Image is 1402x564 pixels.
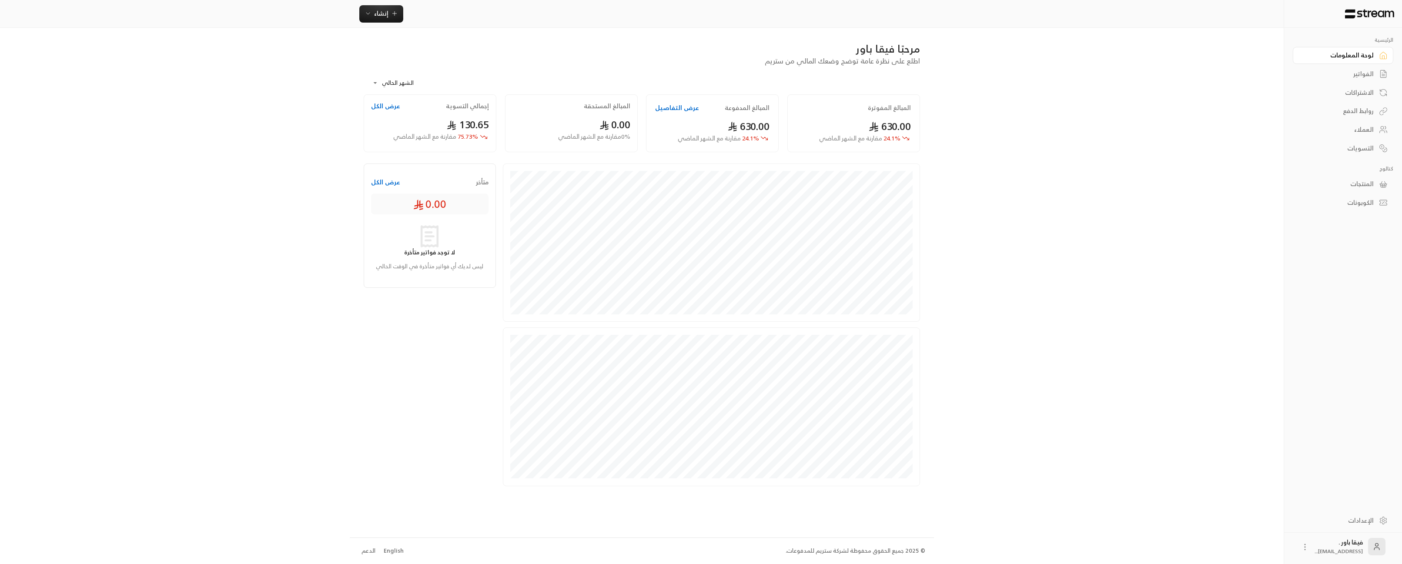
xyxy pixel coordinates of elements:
[599,116,630,133] span: 0.00
[1304,198,1374,207] div: الكوبونات
[1293,47,1393,64] a: لوحة المعلومات
[1293,37,1393,43] p: الرئيسية
[1293,121,1393,138] a: العملاء
[359,5,403,23] button: إنشاء
[678,133,741,144] span: مقارنة مع الشهر الماضي
[368,72,433,94] div: الشهر الحالي
[371,178,400,187] button: عرض الكل
[1293,176,1393,193] a: المنتجات
[765,55,920,67] span: اطلع على نظرة عامة توضح وضعك المالي من ستريم
[413,197,446,211] span: 0.00
[1304,70,1374,78] div: الفواتير
[728,117,770,135] span: 630.00
[1304,516,1374,525] div: الإعدادات
[869,117,911,135] span: 630.00
[1344,9,1395,19] img: Logo
[371,102,400,110] button: عرض الكل
[1293,194,1393,211] a: الكوبونات
[1293,66,1393,83] a: الفواتير
[786,547,925,555] div: © 2025 جميع الحقوق محفوظة لشركة ستريم للمدفوعات.
[384,547,404,555] div: English
[1304,88,1374,97] div: الاشتراكات
[1293,512,1393,529] a: الإعدادات
[404,247,455,257] strong: لا توجد فواتير متأخرة
[584,102,630,110] h2: المبالغ المستحقة
[678,134,759,143] span: 24.1 %
[1304,51,1374,60] div: لوحة المعلومات
[393,131,456,142] span: مقارنة مع الشهر الماضي
[374,8,388,19] span: إنشاء
[364,42,920,56] div: مرحبًا فيقا باور
[1293,103,1393,120] a: روابط الدفع
[358,543,378,559] a: الدعم
[1304,144,1374,153] div: التسويات
[1304,107,1374,115] div: روابط الدفع
[1315,538,1363,555] div: فيقا باور .
[725,103,770,112] h2: المبالغ المدفوعة
[1293,84,1393,101] a: الاشتراكات
[1315,547,1363,556] span: [EMAIL_ADDRESS]....
[819,133,882,144] span: مقارنة مع الشهر الماضي
[1304,180,1374,188] div: المنتجات
[476,178,489,187] span: متأخر
[393,132,478,141] span: 75.73 %
[447,116,489,133] span: 130.65
[868,103,911,112] h2: المبالغ المفوترة
[655,103,699,112] button: عرض التفاصيل
[1293,165,1393,172] p: كتالوج
[819,134,900,143] span: 24.1 %
[558,132,630,141] span: 0 % مقارنة مع الشهر الماضي
[375,262,484,271] p: ليس لديك أي فواتير متأخرة في الوقت الحالي
[1293,140,1393,157] a: التسويات
[1304,125,1374,134] div: العملاء
[446,102,489,110] h2: إجمالي التسوية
